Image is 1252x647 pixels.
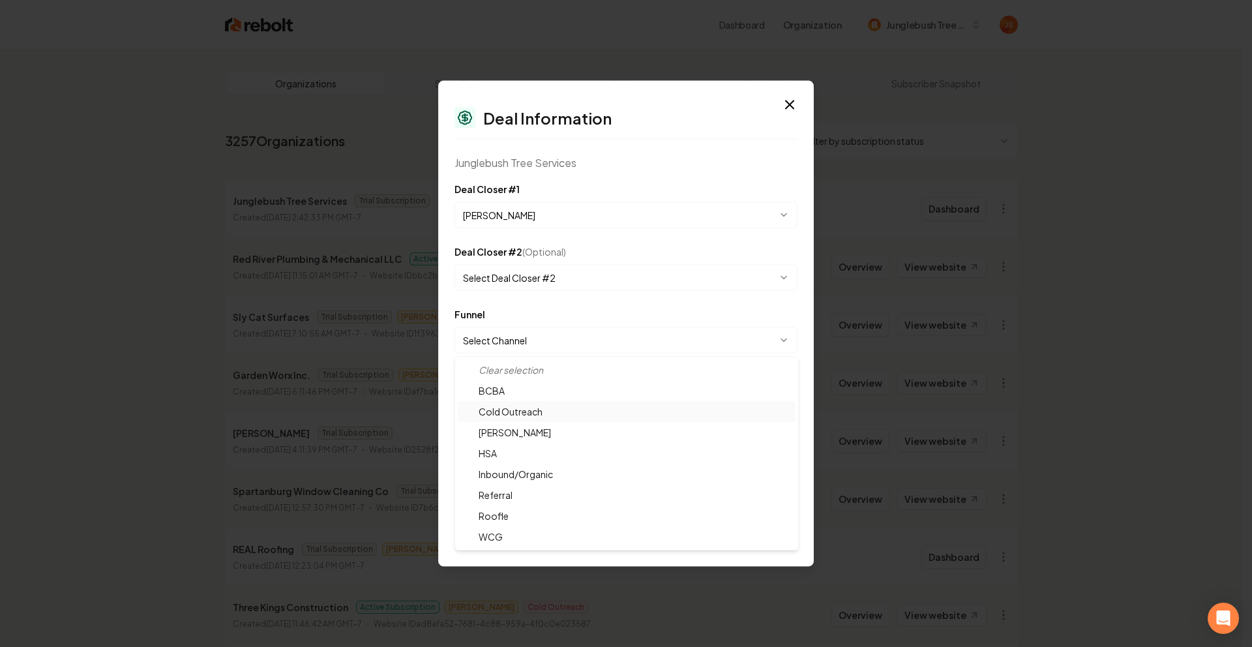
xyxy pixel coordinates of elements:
span: Referral [479,489,513,501]
span: [PERSON_NAME] [479,427,551,438]
span: Inbound/Organic [479,468,553,480]
span: BCBA [479,385,505,397]
span: Roofle [479,510,509,522]
span: HSA [479,447,497,459]
span: Clear selection [479,364,543,376]
span: WCG [479,531,503,543]
span: Cold Outreach [479,406,543,417]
